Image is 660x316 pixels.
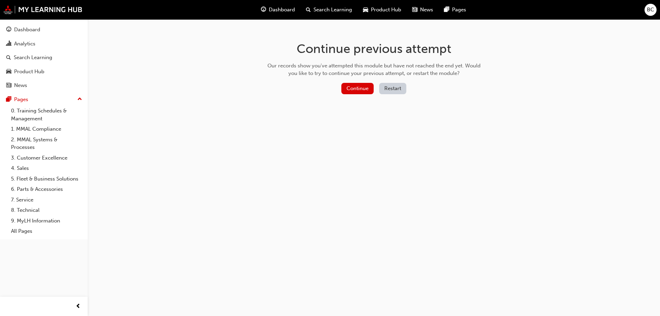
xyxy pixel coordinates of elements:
[371,6,401,14] span: Product Hub
[6,27,11,33] span: guage-icon
[14,96,28,103] div: Pages
[265,62,483,77] div: Our records show you've attempted this module but have not reached the end yet. Would you like to...
[300,3,357,17] a: search-iconSearch Learning
[407,3,439,17] a: news-iconNews
[3,93,85,106] button: Pages
[412,6,417,14] span: news-icon
[14,40,35,48] div: Analytics
[645,4,657,16] button: BC
[444,6,449,14] span: pages-icon
[3,5,82,14] img: mmal
[6,55,11,61] span: search-icon
[14,26,40,34] div: Dashboard
[306,6,311,14] span: search-icon
[439,3,472,17] a: pages-iconPages
[3,23,85,36] a: Dashboard
[14,81,27,89] div: News
[647,6,654,14] span: BC
[3,22,85,93] button: DashboardAnalyticsSearch LearningProduct HubNews
[379,83,406,94] button: Restart
[3,37,85,50] a: Analytics
[8,163,85,174] a: 4. Sales
[6,69,11,75] span: car-icon
[8,174,85,184] a: 5. Fleet & Business Solutions
[14,68,44,76] div: Product Hub
[77,95,82,104] span: up-icon
[8,106,85,124] a: 0. Training Schedules & Management
[8,226,85,237] a: All Pages
[255,3,300,17] a: guage-iconDashboard
[341,83,374,94] button: Continue
[14,54,52,62] div: Search Learning
[8,124,85,134] a: 1. MMAL Compliance
[8,216,85,226] a: 9. MyLH Information
[452,6,466,14] span: Pages
[6,97,11,103] span: pages-icon
[8,134,85,153] a: 2. MMAL Systems & Processes
[363,6,368,14] span: car-icon
[8,195,85,205] a: 7. Service
[265,41,483,56] h1: Continue previous attempt
[8,153,85,163] a: 3. Customer Excellence
[313,6,352,14] span: Search Learning
[76,302,81,311] span: prev-icon
[3,51,85,64] a: Search Learning
[420,6,433,14] span: News
[261,6,266,14] span: guage-icon
[6,83,11,89] span: news-icon
[8,184,85,195] a: 6. Parts & Accessories
[6,41,11,47] span: chart-icon
[3,79,85,92] a: News
[3,65,85,78] a: Product Hub
[269,6,295,14] span: Dashboard
[357,3,407,17] a: car-iconProduct Hub
[8,205,85,216] a: 8. Technical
